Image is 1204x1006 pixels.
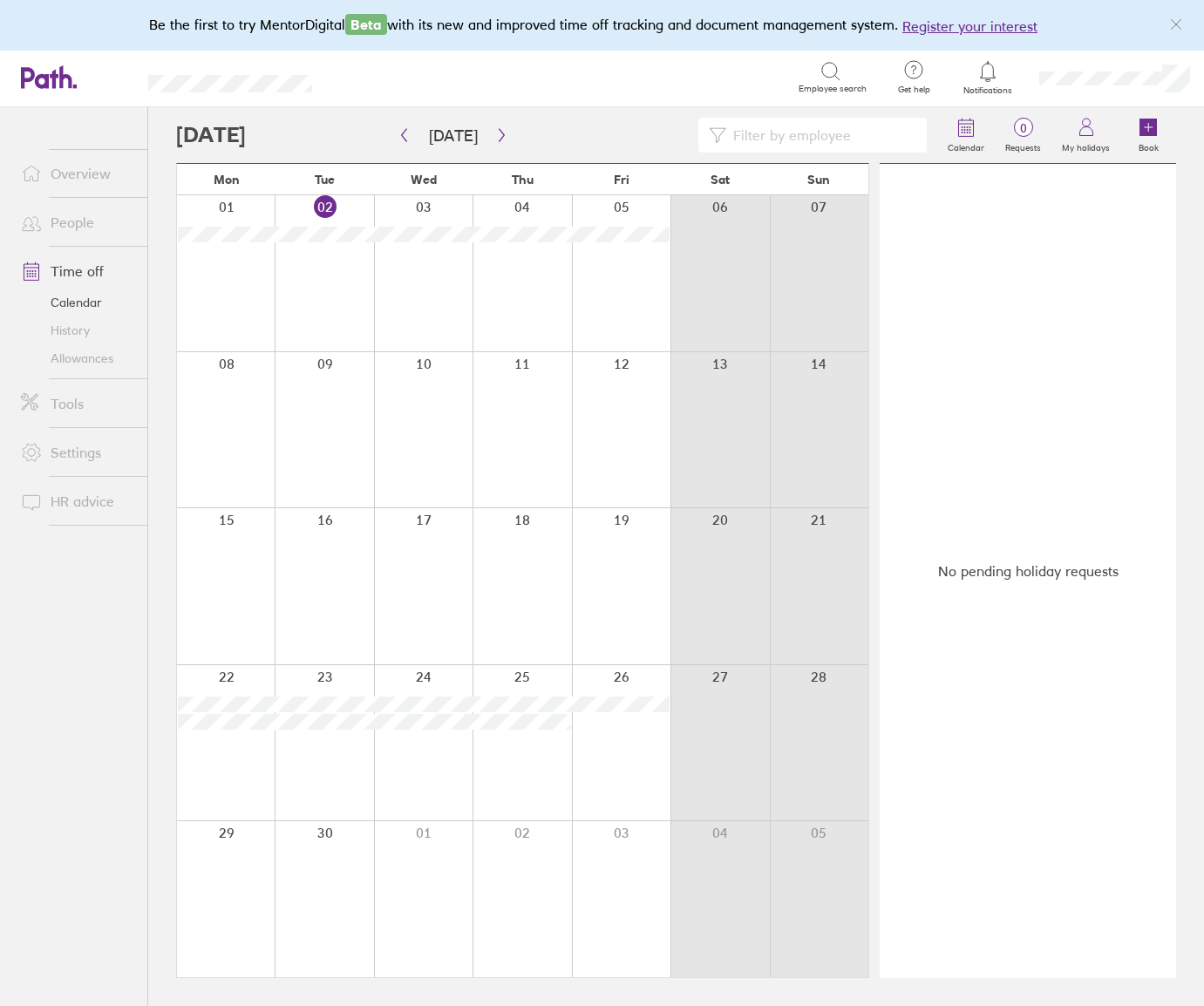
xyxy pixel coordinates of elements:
[995,138,1051,153] label: Requests
[7,254,147,289] a: Time off
[960,59,1017,96] a: Notifications
[7,156,147,191] a: Overview
[7,205,147,240] a: People
[7,386,147,421] a: Tools
[512,173,534,187] span: Thu
[149,14,1055,37] div: Be the first to try MentorDigital with its new and improved time off tracking and document manage...
[799,84,867,94] span: Employee search
[937,107,995,163] a: Calendar
[880,164,1176,978] div: No pending holiday requests
[7,484,147,519] a: HR advice
[214,173,240,187] span: Mon
[359,69,404,85] div: Search
[807,173,830,187] span: Sun
[937,138,995,153] label: Calendar
[960,85,1017,96] span: Notifications
[7,289,147,316] a: Calendar
[886,85,942,95] span: Get help
[1051,107,1120,163] a: My holidays
[726,119,916,152] input: Filter by employee
[711,173,730,187] span: Sat
[902,16,1037,37] button: Register your interest
[345,14,387,35] span: Beta
[7,435,147,470] a: Settings
[7,344,147,372] a: Allowances
[1051,138,1120,153] label: My holidays
[1120,107,1176,163] a: Book
[1128,138,1169,153] label: Book
[614,173,629,187] span: Fri
[7,316,147,344] a: History
[315,173,335,187] span: Tue
[411,173,437,187] span: Wed
[995,121,1051,135] span: 0
[995,107,1051,163] a: 0Requests
[415,121,492,150] button: [DATE]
